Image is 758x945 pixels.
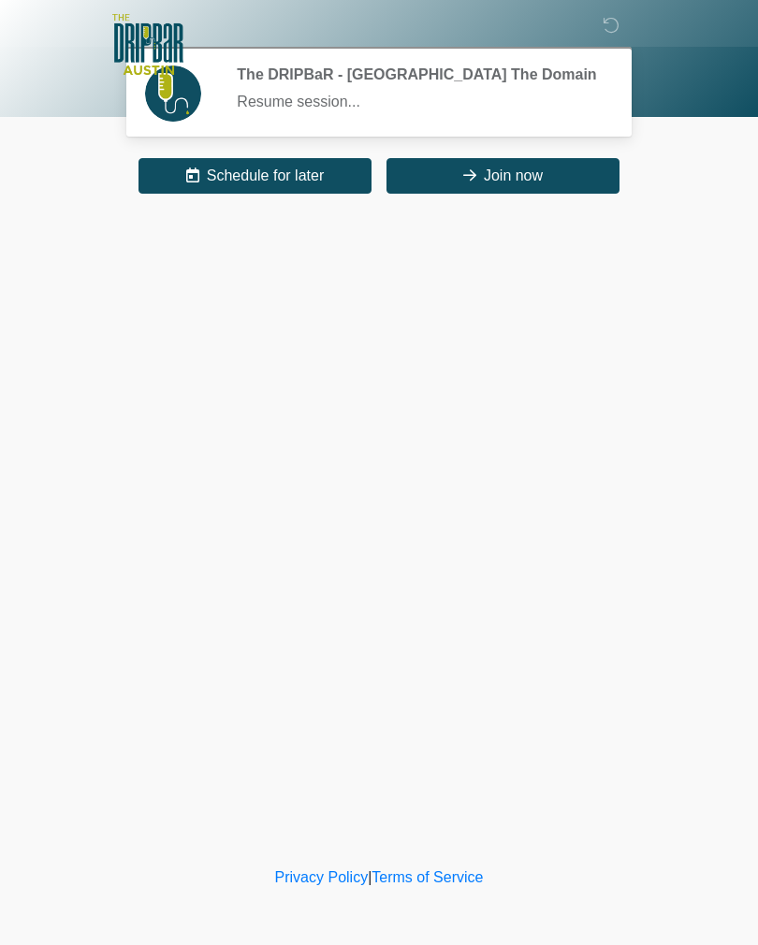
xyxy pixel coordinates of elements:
div: Resume session... [237,91,599,113]
button: Schedule for later [138,158,372,194]
a: Terms of Service [372,869,483,885]
button: Join now [386,158,620,194]
a: | [368,869,372,885]
img: Agent Avatar [145,65,201,122]
img: The DRIPBaR - Austin The Domain Logo [112,14,183,75]
a: Privacy Policy [275,869,369,885]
